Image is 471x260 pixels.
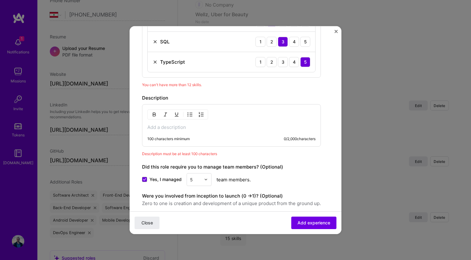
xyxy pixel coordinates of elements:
div: 3 [278,37,288,47]
img: drop icon [204,178,208,181]
img: Italic [163,112,168,117]
button: Add experience [291,217,336,229]
span: Zero to one is creation and development of a unique product from the ground up. [142,199,321,207]
div: 1 [255,37,265,47]
img: UL [188,112,193,117]
button: Close [135,217,159,229]
span: Add experience [297,220,330,226]
img: Bold [152,112,157,117]
div: 4 [289,37,299,47]
div: SQL [160,38,169,45]
span: You can't have more than 12 skills. [142,82,202,87]
label: Did this role require you to manage team members? (Optional) [142,164,283,169]
div: 2 [267,57,277,67]
div: 3 [278,16,288,26]
div: 100 characters minimum [147,136,190,141]
span: Close [141,220,153,226]
div: 0 / 2,000 characters [284,136,316,141]
img: Remove [153,39,158,44]
img: Divider [183,110,183,118]
button: Close [335,30,338,36]
div: 5 [300,37,310,47]
img: OL [199,112,204,117]
div: 3 [278,57,288,67]
div: 1 [255,57,265,67]
label: Were you involved from inception to launch (0 - > 1)? (Optional) [142,193,283,199]
img: Remove [153,59,158,64]
div: 1 [255,16,265,26]
div: 5 [300,57,310,67]
div: team members. [142,173,321,186]
div: 2 [267,16,277,26]
div: 5 [300,16,310,26]
div: 2 [267,37,277,47]
div: TypeScript [160,59,185,65]
label: Description [142,95,168,101]
span: Yes, I managed [150,176,182,183]
img: Underline [174,112,179,117]
div: 4 [289,57,299,67]
div: 4 [289,16,299,26]
span: Description must be at least 100 characters [142,151,217,156]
